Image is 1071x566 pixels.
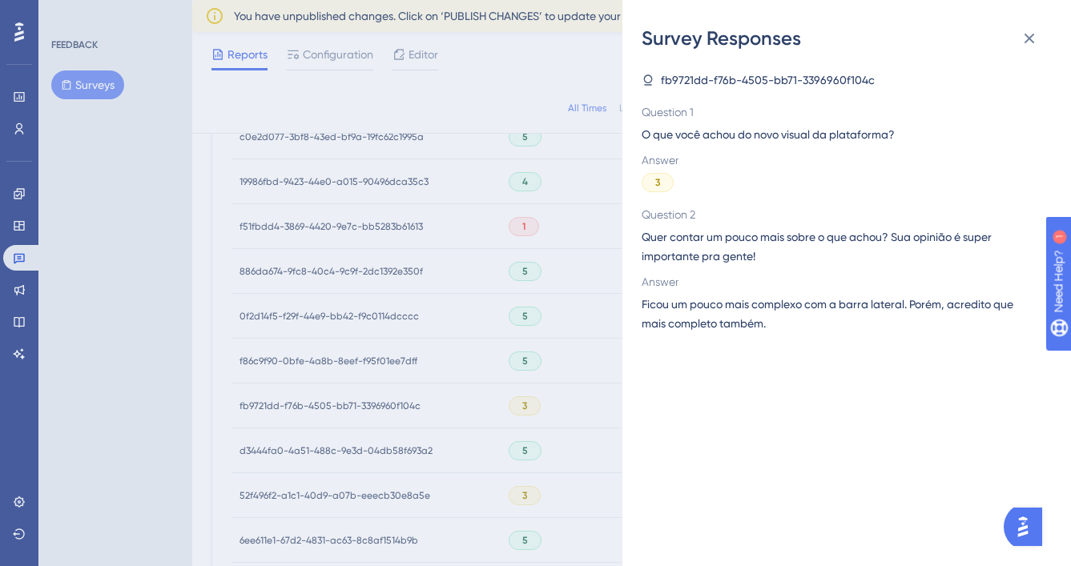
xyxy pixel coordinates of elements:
[642,151,1039,170] span: Answer
[642,227,1039,266] span: Quer contar um pouco mais sobre o que achou? Sua opinião é super importante pra gente!
[642,102,1039,122] span: Question 1
[1004,503,1052,551] iframe: UserGuiding AI Assistant Launcher
[642,205,1039,224] span: Question 2
[655,176,660,189] span: 3
[642,295,1039,333] span: Ficou um pouco mais complexo com a barra lateral. Porém, acredito que mais completo também.
[642,272,1039,291] span: Answer
[111,8,116,21] div: 1
[38,4,100,23] span: Need Help?
[642,125,1039,144] span: O que você achou do novo visual da plataforma?
[642,26,1052,51] div: Survey Responses
[661,70,875,90] span: fb9721dd-f76b-4505-bb71-3396960f104c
